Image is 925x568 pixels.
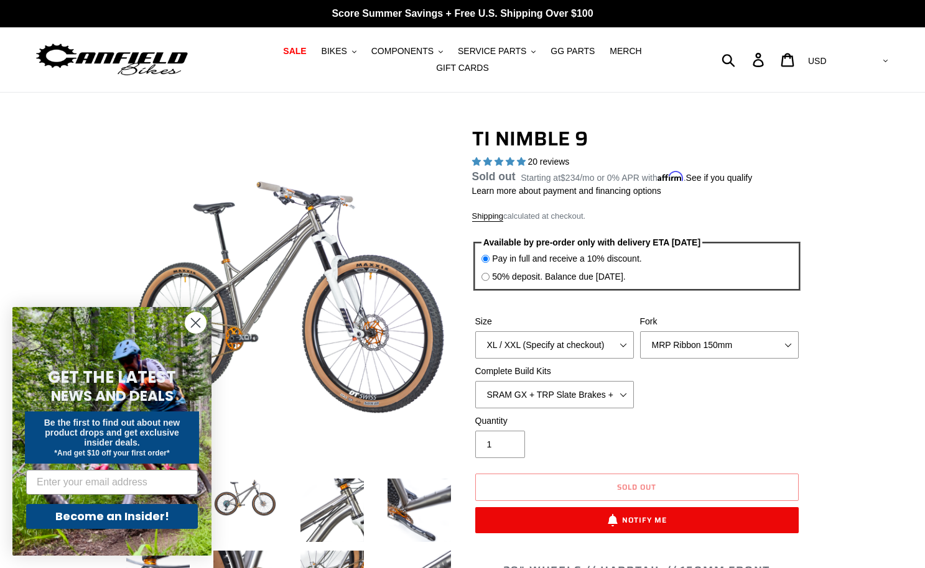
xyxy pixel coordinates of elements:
input: Search [728,46,760,73]
label: Complete Build Kits [475,365,634,378]
span: *And get $10 off your first order* [54,449,169,457]
button: Become an Insider! [26,504,198,529]
span: $234 [560,173,580,183]
a: Shipping [472,211,504,222]
span: Affirm [658,171,684,181]
p: Starting at /mo or 0% APR with . [521,168,752,185]
a: Learn more about payment and financing options [472,186,661,196]
span: NEWS AND DEALS [51,386,174,406]
span: 4.90 stars [472,157,528,167]
span: MERCH [610,46,641,57]
button: COMPONENTS [365,43,449,60]
button: Notify Me [475,507,799,533]
a: GG PARTS [544,43,601,60]
span: SALE [283,46,306,57]
button: SERVICE PARTS [452,43,542,60]
span: 20 reviews [528,157,569,167]
img: Canfield Bikes [34,40,190,80]
label: 50% deposit. Balance due [DATE]. [492,270,626,283]
label: Fork [640,315,799,328]
legend: Available by pre-order only with delivery ETA [DATE] [481,236,702,249]
label: Pay in full and receive a 10% discount. [492,252,641,265]
input: Enter your email address [26,470,198,495]
h1: TI NIMBLE 9 [472,127,802,150]
a: SALE [277,43,312,60]
div: calculated at checkout. [472,210,802,222]
span: Be the first to find out about new product drops and get exclusive insider deals. [44,418,180,447]
label: Quantity [475,415,634,428]
span: Sold out [472,170,516,183]
span: SERVICE PARTS [458,46,526,57]
img: Load image into Gallery viewer, TI NIMBLE 9 [385,476,453,544]
span: Sold out [617,481,656,493]
button: Sold out [475,474,799,501]
span: BIKES [322,46,347,57]
span: COMPONENTS [371,46,434,57]
a: MERCH [603,43,648,60]
a: GIFT CARDS [430,60,495,76]
button: Close dialog [185,312,207,334]
span: GIFT CARDS [436,63,489,73]
label: Size [475,315,634,328]
a: See if you qualify - Learn more about Affirm Financing (opens in modal) [686,173,753,183]
button: BIKES [315,43,363,60]
span: GET THE LATEST [48,366,176,388]
span: GG PARTS [551,46,595,57]
img: Load image into Gallery viewer, TI NIMBLE 9 [211,476,279,520]
img: Load image into Gallery viewer, TI NIMBLE 9 [298,476,366,544]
